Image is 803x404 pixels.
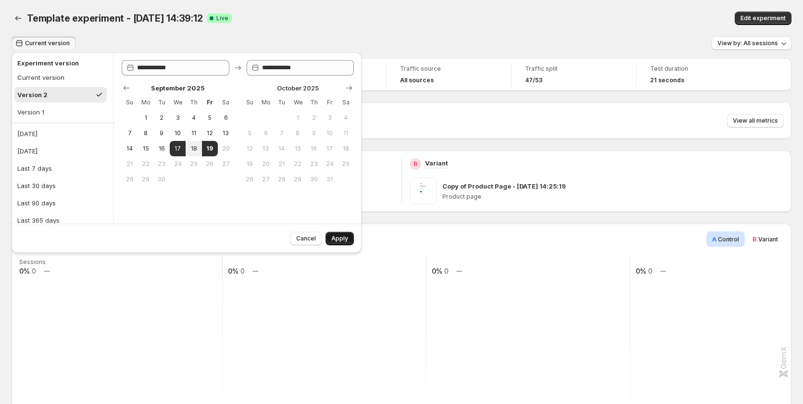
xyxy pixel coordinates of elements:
span: 26 [206,160,214,168]
h2: Experiment version [17,58,104,68]
span: 2 [310,114,318,122]
button: Last 7 days [14,161,111,176]
span: 9 [310,129,318,137]
span: Traffic split [525,65,623,73]
button: Thursday September 4 2025 [186,110,201,126]
button: Edit experiment [735,12,791,25]
th: Wednesday [170,95,186,110]
button: Last 90 days [14,195,111,211]
span: Variant [758,236,778,243]
span: 19 [246,160,254,168]
button: Last 365 days [14,213,111,228]
span: 29 [294,176,302,183]
button: Friday September 12 2025 [202,126,218,141]
span: 6 [222,114,230,122]
button: Saturday October 18 2025 [338,141,354,156]
button: End of range Today Friday September 19 2025 [202,141,218,156]
span: 3 [326,114,334,122]
button: Monday October 27 2025 [258,172,274,187]
span: 12 [206,129,214,137]
button: Monday October 6 2025 [258,126,274,141]
button: Current version [12,37,75,50]
button: Show previous month, August 2025 [120,81,133,95]
span: 27 [262,176,270,183]
button: Sunday September 14 2025 [122,141,138,156]
span: Tu [277,99,286,106]
button: Show next month, November 2025 [342,81,356,95]
button: Back [12,12,25,25]
th: Monday [258,95,274,110]
span: 10 [326,129,334,137]
span: 21 seconds [650,76,684,84]
span: 20 [222,145,230,152]
button: Monday September 29 2025 [138,172,153,187]
span: Su [125,99,134,106]
button: Start of range Wednesday September 17 2025 [170,141,186,156]
span: 16 [310,145,318,152]
span: 23 [310,160,318,168]
button: Wednesday October 15 2025 [290,141,306,156]
button: Wednesday September 3 2025 [170,110,186,126]
button: Saturday October 4 2025 [338,110,354,126]
span: 8 [294,129,302,137]
span: We [294,99,302,106]
span: Edit experiment [740,14,786,22]
span: 8 [141,129,150,137]
h4: All sources [400,76,434,84]
button: Apply [326,232,354,245]
div: [DATE] [17,146,38,156]
button: Monday September 8 2025 [138,126,153,141]
button: View all metrics [727,114,784,127]
text: 0% [19,267,30,275]
img: Copy of Product Page - Sep 16, 14:25:19 [410,177,437,204]
span: Mo [262,99,270,106]
th: Saturday [338,95,354,110]
span: 25 [189,160,198,168]
span: 13 [262,145,270,152]
th: Sunday [122,95,138,110]
span: 26 [246,176,254,183]
span: 7 [125,129,134,137]
button: Saturday October 25 2025 [338,156,354,172]
span: 31 [326,176,334,183]
span: B [753,235,757,243]
button: Thursday October 23 2025 [306,156,322,172]
text: 0 [648,267,652,275]
span: Sa [342,99,350,106]
button: Monday September 1 2025 [138,110,153,126]
span: 4 [342,114,350,122]
span: A [712,235,716,243]
button: Sunday October 12 2025 [242,141,258,156]
div: Last 90 days [17,198,56,208]
button: Last 30 days [14,178,111,193]
span: 24 [326,160,334,168]
span: View by: All sessions [717,39,778,47]
span: Th [189,99,198,106]
span: 27 [222,160,230,168]
button: Thursday October 16 2025 [306,141,322,156]
span: Current version [25,39,70,47]
div: Version 1 [17,107,44,117]
button: Thursday September 11 2025 [186,126,201,141]
span: 14 [277,145,286,152]
a: Traffic sourceAll sources [400,64,498,85]
span: Tu [158,99,166,106]
span: 10 [174,129,182,137]
span: 11 [342,129,350,137]
span: 19 [206,145,214,152]
span: 25 [342,160,350,168]
button: Thursday October 30 2025 [306,172,322,187]
button: Tuesday October 21 2025 [274,156,289,172]
span: 24 [174,160,182,168]
span: 2 [158,114,166,122]
button: Monday October 13 2025 [258,141,274,156]
button: Version 1 [14,104,107,120]
button: Wednesday October 1 2025 [290,110,306,126]
p: Copy of Product Page - [DATE] 14:25:19 [442,181,566,191]
span: 3 [174,114,182,122]
button: Tuesday October 7 2025 [274,126,289,141]
span: Fr [326,99,334,106]
span: 22 [141,160,150,168]
button: Friday September 5 2025 [202,110,218,126]
button: Friday October 10 2025 [322,126,338,141]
